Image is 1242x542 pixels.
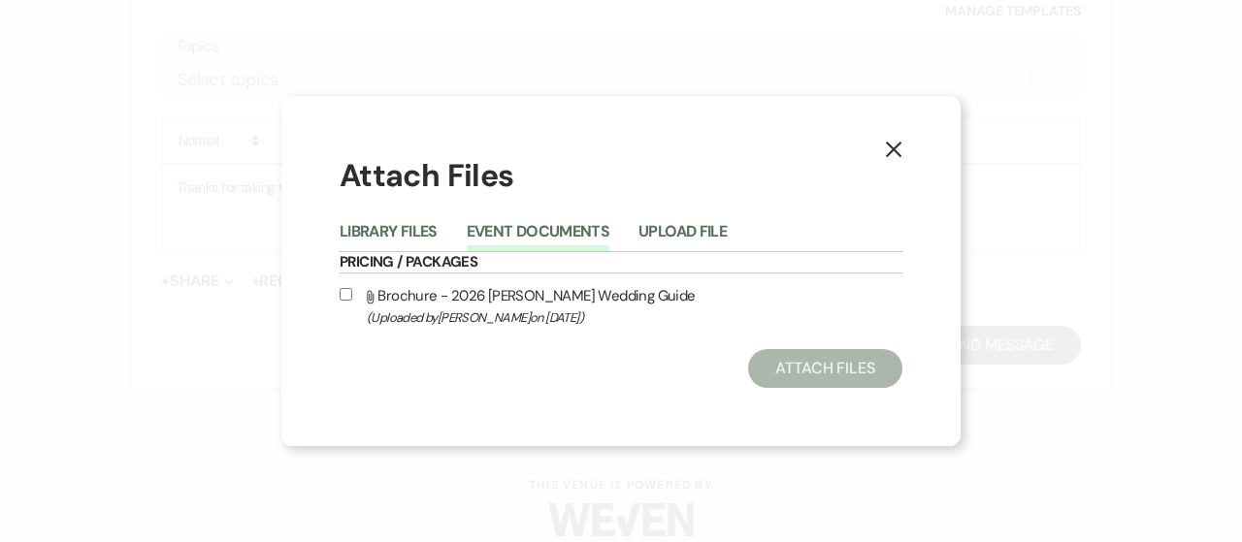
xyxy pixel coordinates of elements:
[340,283,902,329] label: Brochure - 2026 [PERSON_NAME] Wedding Guide
[340,252,902,273] h6: Pricing / Packages
[367,306,902,329] span: (Uploaded by [PERSON_NAME] on [DATE] )
[340,288,352,301] input: Brochure - 2026 [PERSON_NAME] Wedding Guide(Uploaded by[PERSON_NAME]on [DATE])
[638,224,727,251] button: Upload File
[340,154,902,198] h1: Attach Files
[748,349,902,388] button: Attach Files
[467,224,609,251] button: Event Documents
[340,224,438,251] button: Library Files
